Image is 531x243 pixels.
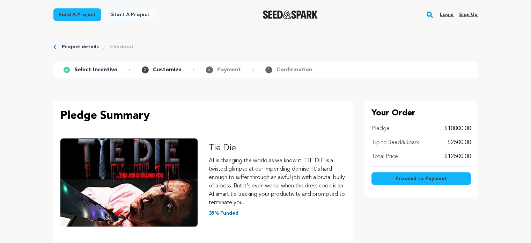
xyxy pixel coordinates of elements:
[209,157,346,207] p: AI is changing the world as we know it. TIE DIE is a twisted glimpse at our impending demise. It'...
[105,8,155,21] a: Start a project
[110,43,134,50] a: Checkout
[217,66,241,74] p: Payment
[206,66,213,73] span: 3
[142,66,149,73] span: 2
[263,10,318,19] img: Seed&Spark Logo Dark Mode
[263,10,318,19] a: Seed&Spark Homepage
[444,124,471,133] p: $10000.00
[60,108,346,124] p: Pledge Summary
[60,138,198,227] img: Tie Die image
[459,9,478,20] a: Sign up
[62,43,99,50] a: Project details
[371,124,390,133] p: Pledge
[371,172,471,185] button: Proceed to Payment
[371,138,419,147] p: Tip to Seed&Spark
[396,175,447,182] span: Proceed to Payment
[53,43,478,50] div: Breadcrumb
[265,66,272,73] span: 4
[440,9,453,20] a: Login
[371,152,398,161] p: Total Price
[448,138,471,147] p: $2500.00
[444,152,471,161] p: $12500.00
[74,66,117,74] p: Select Incentive
[209,143,346,154] p: Tie Die
[153,66,182,74] p: Customize
[276,66,312,74] p: Confirmation
[371,108,471,119] p: Your Order
[53,8,101,21] a: Fund a project
[209,210,346,217] p: 35% Funded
